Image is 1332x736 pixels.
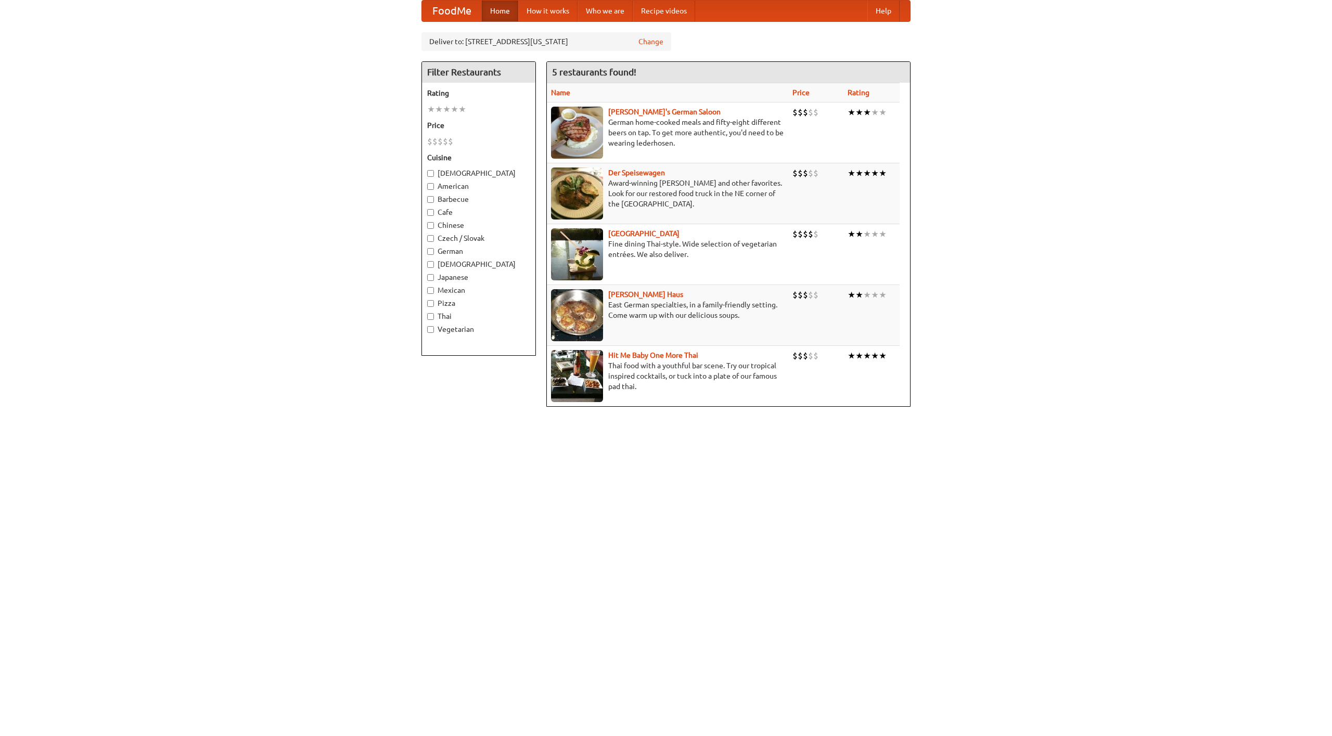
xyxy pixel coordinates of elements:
li: $ [803,228,808,240]
a: Home [482,1,518,21]
li: $ [448,136,453,147]
li: ★ [848,289,855,301]
a: Help [867,1,900,21]
li: $ [808,167,813,179]
li: $ [798,289,803,301]
li: ★ [855,228,863,240]
li: $ [813,167,818,179]
li: ★ [848,350,855,361]
div: Deliver to: [STREET_ADDRESS][US_STATE] [421,32,671,51]
input: [DEMOGRAPHIC_DATA] [427,261,434,268]
li: ★ [863,167,871,179]
li: $ [792,167,798,179]
input: Vegetarian [427,326,434,333]
a: Recipe videos [633,1,695,21]
li: $ [803,350,808,361]
li: $ [432,136,438,147]
a: Who we are [578,1,633,21]
input: German [427,248,434,255]
li: $ [798,350,803,361]
a: FoodMe [422,1,482,21]
li: ★ [451,104,458,115]
p: Thai food with a youthful bar scene. Try our tropical inspired cocktails, or tuck into a plate of... [551,360,784,392]
li: ★ [855,289,863,301]
li: $ [443,136,448,147]
li: $ [813,350,818,361]
li: ★ [871,167,879,179]
a: [PERSON_NAME] Haus [608,290,683,299]
li: $ [798,228,803,240]
li: $ [808,107,813,118]
input: Czech / Slovak [427,235,434,242]
input: Japanese [427,274,434,281]
li: ★ [848,167,855,179]
a: Change [638,36,663,47]
h4: Filter Restaurants [422,62,535,83]
li: $ [808,228,813,240]
li: $ [803,167,808,179]
li: $ [803,289,808,301]
li: ★ [855,107,863,118]
img: esthers.jpg [551,107,603,159]
input: Pizza [427,300,434,307]
li: ★ [871,289,879,301]
label: American [427,181,530,191]
b: [GEOGRAPHIC_DATA] [608,229,680,238]
input: Mexican [427,287,434,294]
li: ★ [848,228,855,240]
input: [DEMOGRAPHIC_DATA] [427,170,434,177]
label: [DEMOGRAPHIC_DATA] [427,259,530,269]
a: [PERSON_NAME]'s German Saloon [608,108,721,116]
label: Chinese [427,220,530,230]
a: Price [792,88,810,97]
li: $ [808,289,813,301]
p: German home-cooked meals and fifty-eight different beers on tap. To get more authentic, you'd nee... [551,117,784,148]
a: Hit Me Baby One More Thai [608,351,698,359]
img: babythai.jpg [551,350,603,402]
h5: Price [427,120,530,131]
li: $ [792,107,798,118]
li: $ [798,107,803,118]
a: Der Speisewagen [608,169,665,177]
li: ★ [443,104,451,115]
input: Cafe [427,209,434,216]
li: ★ [855,167,863,179]
a: Rating [848,88,869,97]
li: $ [438,136,443,147]
li: ★ [863,228,871,240]
a: Name [551,88,570,97]
img: speisewagen.jpg [551,167,603,219]
p: East German specialties, in a family-friendly setting. Come warm up with our delicious soups. [551,300,784,320]
li: $ [792,350,798,361]
a: How it works [518,1,578,21]
li: ★ [863,289,871,301]
p: Award-winning [PERSON_NAME] and other favorites. Look for our restored food truck in the NE corne... [551,178,784,209]
label: Czech / Slovak [427,233,530,243]
li: ★ [879,167,887,179]
li: ★ [427,104,435,115]
li: $ [803,107,808,118]
input: Thai [427,313,434,320]
img: kohlhaus.jpg [551,289,603,341]
li: ★ [855,350,863,361]
li: ★ [871,228,879,240]
li: ★ [871,350,879,361]
li: $ [808,350,813,361]
li: ★ [879,107,887,118]
li: $ [813,289,818,301]
input: Barbecue [427,196,434,203]
li: ★ [435,104,443,115]
ng-pluralize: 5 restaurants found! [552,67,636,77]
li: $ [813,228,818,240]
li: ★ [871,107,879,118]
label: [DEMOGRAPHIC_DATA] [427,168,530,178]
li: ★ [863,350,871,361]
input: Chinese [427,222,434,229]
h5: Rating [427,88,530,98]
li: ★ [879,350,887,361]
label: Vegetarian [427,324,530,334]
